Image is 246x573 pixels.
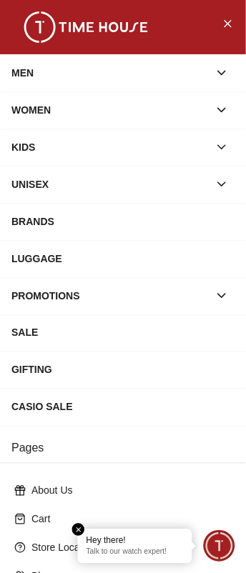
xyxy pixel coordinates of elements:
[11,60,209,86] div: MEN
[11,171,209,197] div: UNISEX
[11,283,209,309] div: PROMOTIONS
[11,357,235,383] div: GIFTING
[216,11,239,34] button: Close Menu
[31,484,226,498] p: About Us
[87,535,184,547] div: Hey there!
[14,11,157,43] img: ...
[31,541,226,555] p: Store Locations
[11,320,235,346] div: SALE
[11,394,235,420] div: CASIO SALE
[11,246,235,271] div: LUGGAGE
[11,209,235,234] div: BRANDS
[204,531,235,562] div: Chat Widget
[11,134,209,160] div: KIDS
[31,512,226,527] p: Cart
[72,524,85,537] em: Close tooltip
[11,97,209,123] div: WOMEN
[87,548,184,558] p: Talk to our watch expert!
